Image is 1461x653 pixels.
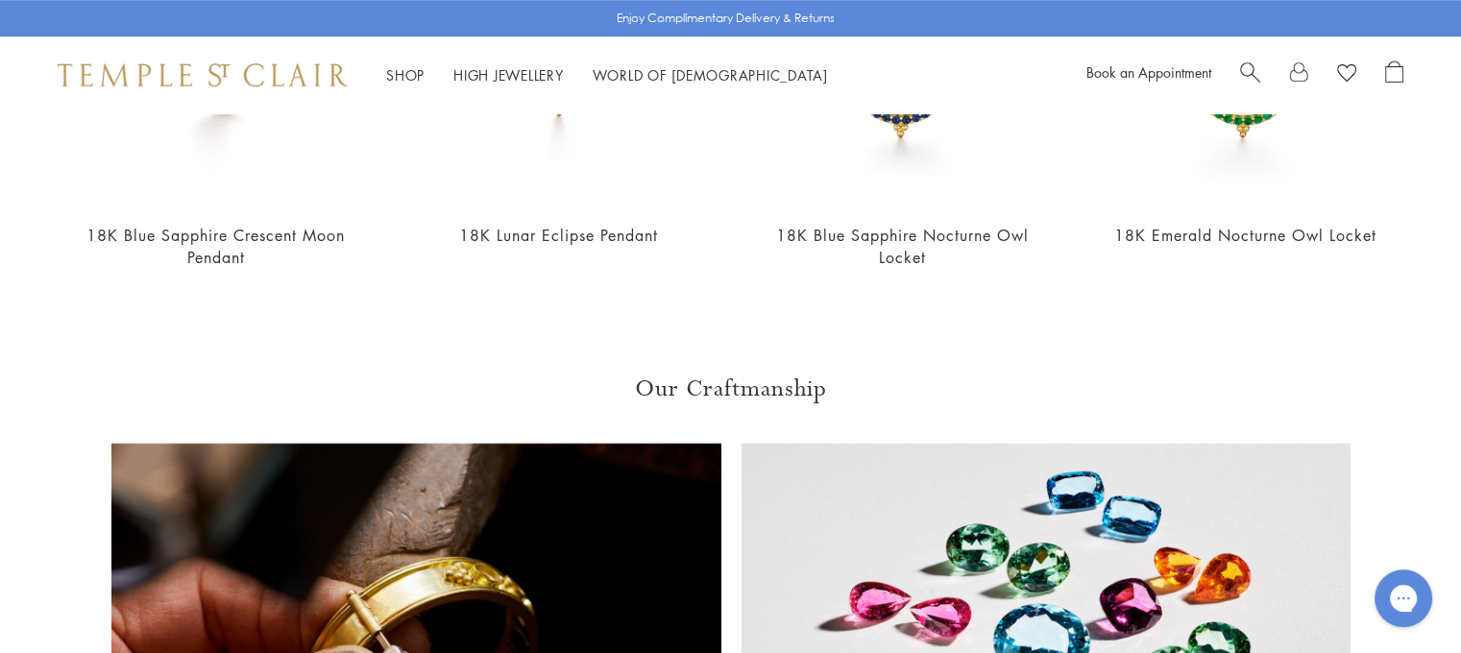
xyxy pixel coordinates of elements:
[386,63,828,87] nav: Main navigation
[1385,60,1403,89] a: Open Shopping Bag
[86,225,345,268] a: 18K Blue Sapphire Crescent Moon Pendant
[1337,60,1356,89] a: View Wishlist
[459,225,658,246] a: 18K Lunar Eclipse Pendant
[776,225,1029,268] a: 18K Blue Sapphire Nocturne Owl Locket
[386,65,425,85] a: ShopShop
[111,374,1351,404] h3: Our Craftmanship
[617,9,835,28] p: Enjoy Complimentary Delivery & Returns
[453,65,564,85] a: High JewelleryHigh Jewellery
[1365,563,1442,634] iframe: Gorgias live chat messenger
[1240,60,1260,89] a: Search
[58,63,348,86] img: Temple St. Clair
[593,65,828,85] a: World of [DEMOGRAPHIC_DATA]World of [DEMOGRAPHIC_DATA]
[1086,62,1211,82] a: Book an Appointment
[1114,225,1376,246] a: 18K Emerald Nocturne Owl Locket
